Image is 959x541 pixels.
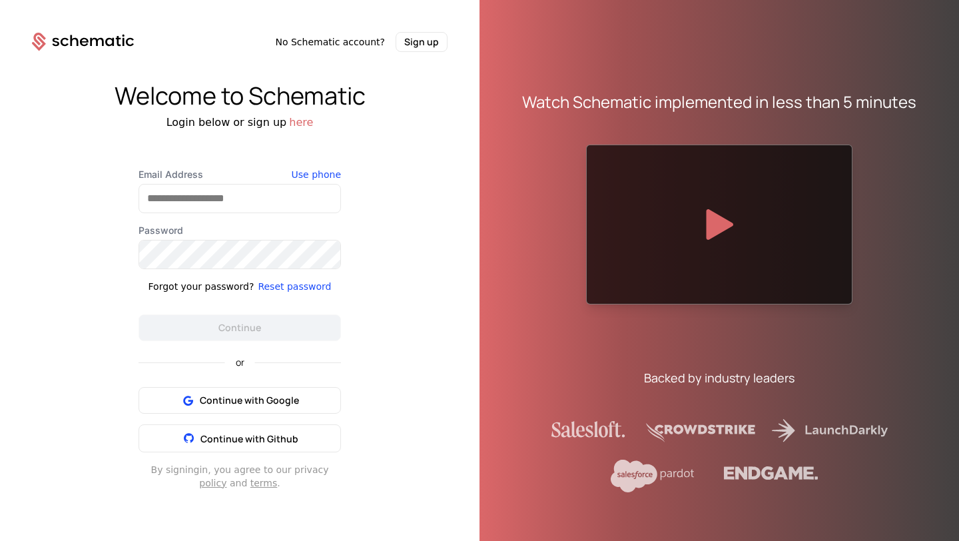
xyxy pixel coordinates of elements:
span: Continue with Github [200,432,298,445]
div: Backed by industry leaders [644,368,795,387]
a: terms [250,478,278,488]
div: Forgot your password? [149,280,254,293]
button: here [289,115,313,131]
button: Sign up [396,32,448,52]
button: Continue with Google [139,387,341,414]
button: Continue [139,314,341,341]
span: or [225,358,255,367]
div: Watch Schematic implemented in less than 5 minutes [522,91,916,113]
span: No Schematic account? [275,35,385,49]
label: Email Address [139,168,341,181]
a: policy [199,478,226,488]
div: By signing in , you agree to our privacy and . [139,463,341,490]
button: Reset password [258,280,331,293]
button: Use phone [292,168,341,181]
span: Continue with Google [200,394,299,407]
button: Continue with Github [139,424,341,452]
label: Password [139,224,341,237]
